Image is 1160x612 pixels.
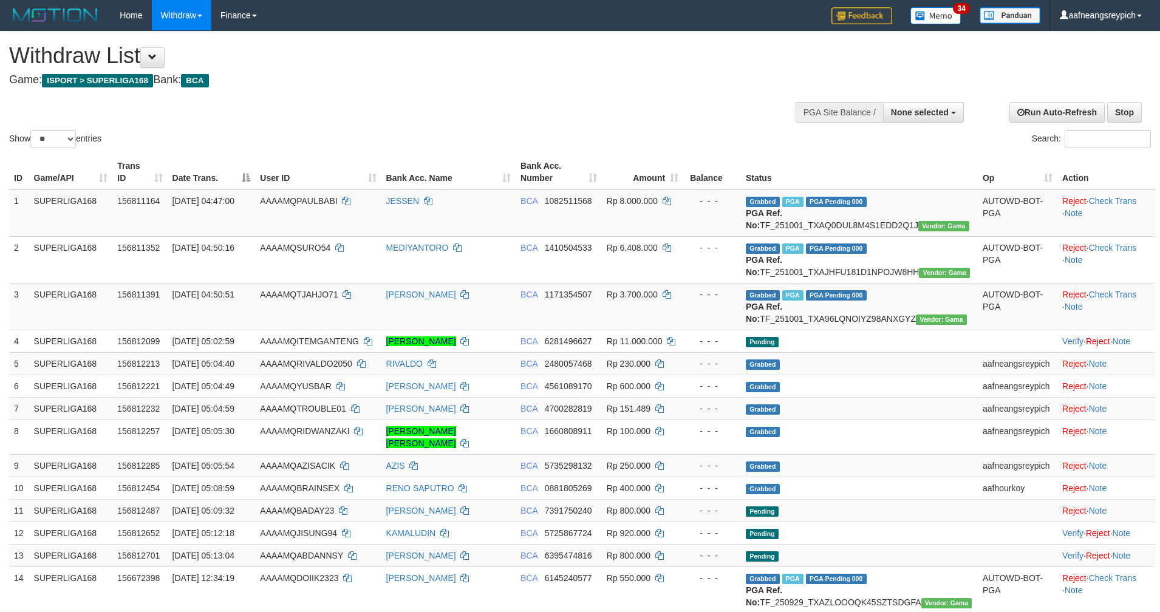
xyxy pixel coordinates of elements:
h4: Game: Bank: [9,74,761,86]
span: PGA Pending [806,197,867,207]
th: Status [741,155,978,189]
a: Reject [1062,404,1087,413]
a: Verify [1062,528,1083,538]
span: [DATE] 05:08:59 [172,483,234,493]
a: Reject [1062,196,1087,206]
td: AUTOWD-BOT-PGA [978,189,1057,237]
span: BCA [520,243,537,253]
span: [DATE] 12:34:19 [172,573,234,583]
img: Feedback.jpg [831,7,892,24]
td: 12 [9,522,29,544]
td: · · [1057,283,1155,330]
b: PGA Ref. No: [746,302,782,324]
span: AAAAMQTROUBLE01 [260,404,346,413]
th: Amount: activate to sort column ascending [602,155,683,189]
th: Game/API: activate to sort column ascending [29,155,113,189]
td: TF_251001_TXAQ0DUL8M4S1EDD2Q1J [741,189,978,237]
span: Rp 550.000 [607,573,650,583]
div: - - - [688,505,736,517]
span: Grabbed [746,484,780,494]
td: TF_251001_TXAJHFU181D1NPOJW8HH [741,236,978,283]
td: 8 [9,420,29,454]
a: Reject [1062,426,1087,436]
td: SUPERLIGA168 [29,499,113,522]
span: [DATE] 04:50:16 [172,243,234,253]
span: Grabbed [746,574,780,584]
th: User ID: activate to sort column ascending [255,155,381,189]
label: Search: [1032,130,1151,148]
a: Note [1089,461,1107,471]
td: SUPERLIGA168 [29,477,113,499]
a: Note [1089,506,1107,515]
span: AAAAMQDOIIK2323 [260,573,338,583]
div: - - - [688,403,736,415]
span: [DATE] 05:12:18 [172,528,234,538]
span: BCA [520,290,537,299]
span: [DATE] 05:02:59 [172,336,234,346]
span: PGA Pending [806,243,867,254]
span: Copy 5725867724 to clipboard [545,528,592,538]
span: BCA [520,528,537,538]
a: Reject [1062,573,1087,583]
td: · [1057,477,1155,499]
img: MOTION_logo.png [9,6,101,24]
div: - - - [688,335,736,347]
span: Copy 6281496627 to clipboard [545,336,592,346]
span: 156811352 [117,243,160,253]
span: 156811391 [117,290,160,299]
span: Copy 6145240577 to clipboard [545,573,592,583]
a: Check Trans [1089,196,1137,206]
a: Reject [1086,528,1110,538]
th: Trans ID: activate to sort column ascending [112,155,167,189]
td: AUTOWD-BOT-PGA [978,283,1057,330]
th: Op: activate to sort column ascending [978,155,1057,189]
span: [DATE] 05:05:54 [172,461,234,471]
span: [DATE] 04:47:00 [172,196,234,206]
span: 156812487 [117,506,160,515]
div: - - - [688,549,736,562]
a: [PERSON_NAME] [386,404,456,413]
span: BCA [520,359,537,369]
span: PGA Pending [806,574,867,584]
td: 13 [9,544,29,566]
img: panduan.png [980,7,1040,24]
span: AAAAMQABDANNSY [260,551,343,560]
span: [DATE] 05:04:40 [172,359,234,369]
a: Reject [1062,243,1087,253]
span: Marked by aafnonsreyleab [782,243,803,254]
td: · [1057,375,1155,397]
td: · [1057,420,1155,454]
span: Rp 11.000.000 [607,336,663,346]
span: 156812652 [117,528,160,538]
span: 156812232 [117,404,160,413]
a: KAMALUDIN [386,528,436,538]
input: Search: [1065,130,1151,148]
a: Run Auto-Refresh [1009,102,1105,123]
a: Check Trans [1089,243,1137,253]
span: Copy 1410504533 to clipboard [545,243,592,253]
span: Rp 800.000 [607,506,650,515]
div: - - - [688,242,736,254]
span: 156812285 [117,461,160,471]
span: Vendor URL: https://trx31.1velocity.biz [918,221,969,231]
span: Rp 3.700.000 [607,290,658,299]
td: aafneangsreypich [978,352,1057,375]
span: Marked by aafnonsreyleab [782,290,803,301]
a: Note [1113,336,1131,346]
button: None selected [883,102,964,123]
td: 11 [9,499,29,522]
span: Grabbed [746,359,780,370]
span: 156812701 [117,551,160,560]
span: 156811164 [117,196,160,206]
a: Reject [1062,381,1087,391]
td: · · [1057,330,1155,352]
span: Rp 920.000 [607,528,650,538]
span: Grabbed [746,427,780,437]
span: Rp 6.408.000 [607,243,658,253]
span: Marked by aafsoycanthlai [782,574,803,584]
span: AAAAMQTJAHJO71 [260,290,338,299]
span: AAAAMQRIVALDO2050 [260,359,352,369]
td: SUPERLIGA168 [29,375,113,397]
span: AAAAMQITEMGANTENG [260,336,359,346]
th: Date Trans.: activate to sort column descending [168,155,256,189]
